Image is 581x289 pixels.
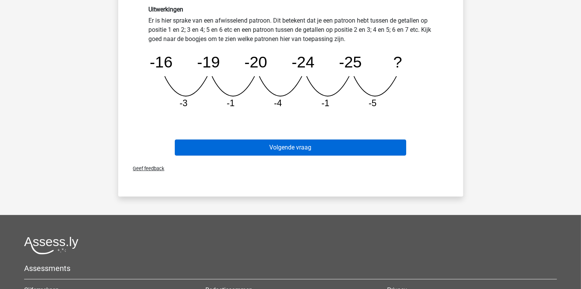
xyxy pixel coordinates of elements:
[393,53,402,71] tspan: ?
[127,166,164,171] span: Geef feedback
[143,6,438,115] div: Er is hier sprake van een afwisselend patroon. Dit betekent dat je een patroon hebt tussen de get...
[197,53,220,71] tspan: -19
[291,53,314,71] tspan: -24
[24,264,557,273] h5: Assessments
[321,98,329,108] tspan: -1
[368,98,376,108] tspan: -5
[274,98,282,108] tspan: -4
[179,98,187,108] tspan: -3
[149,6,433,13] h6: Uitwerkingen
[150,53,173,71] tspan: -16
[226,98,234,108] tspan: -1
[175,140,406,156] button: Volgende vraag
[24,236,78,255] img: Assessly logo
[244,53,267,71] tspan: -20
[339,53,362,71] tspan: -25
